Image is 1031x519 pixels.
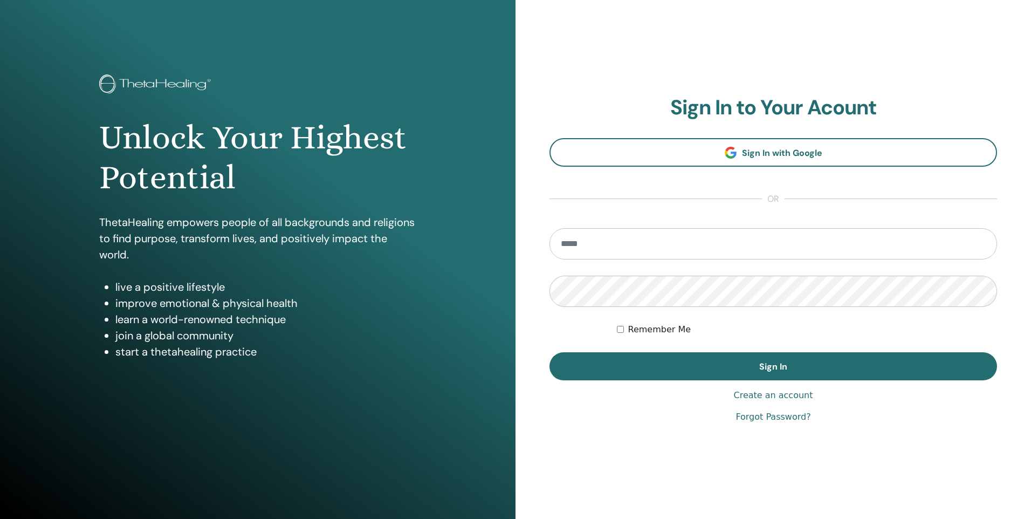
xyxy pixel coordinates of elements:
li: join a global community [115,327,416,344]
li: improve emotional & physical health [115,295,416,311]
span: Sign In with Google [742,147,822,159]
li: start a thetahealing practice [115,344,416,360]
p: ThetaHealing empowers people of all backgrounds and religions to find purpose, transform lives, a... [99,214,416,263]
label: Remember Me [628,323,691,336]
li: live a positive lifestyle [115,279,416,295]
a: Forgot Password? [736,411,810,424]
li: learn a world-renowned technique [115,311,416,327]
span: Sign In [759,361,787,372]
a: Create an account [733,389,813,402]
h1: Unlock Your Highest Potential [99,118,416,198]
button: Sign In [549,352,997,380]
h2: Sign In to Your Acount [549,95,997,120]
span: or [762,193,785,206]
div: Keep me authenticated indefinitely or until I manually logout [617,323,998,336]
a: Sign In with Google [549,138,997,167]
